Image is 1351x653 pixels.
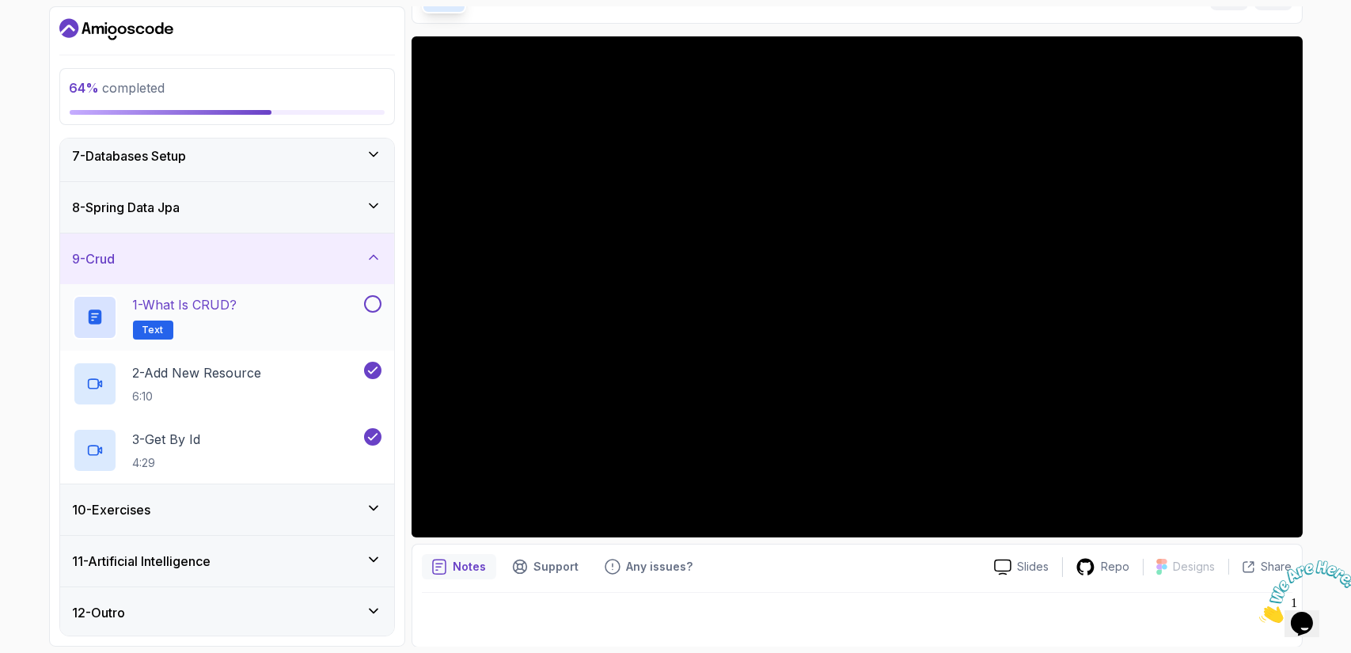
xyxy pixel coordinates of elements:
[133,389,262,404] p: 6:10
[60,131,394,181] button: 7-Databases Setup
[981,559,1062,575] a: Slides
[70,80,100,96] span: 64 %
[73,362,381,406] button: 2-Add New Resource6:10
[133,455,201,471] p: 4:29
[60,182,394,233] button: 8-Spring Data Jpa
[627,559,693,575] p: Any issues?
[60,536,394,587] button: 11-Artificial Intelligence
[422,554,496,579] button: notes button
[133,295,237,314] p: 1 - What is CRUD?
[595,554,703,579] button: Feedback button
[1174,559,1216,575] p: Designs
[1253,554,1351,629] iframe: chat widget
[1063,557,1143,577] a: Repo
[70,80,165,96] span: completed
[73,552,211,571] h3: 11 - Artificial Intelligence
[59,17,173,42] a: Dashboard
[142,324,164,336] span: Text
[412,36,1303,537] iframe: 2 - Inversion Control and Dependency Injection
[133,430,201,449] p: 3 - Get By Id
[133,363,262,382] p: 2 - Add New Resource
[1018,559,1049,575] p: Slides
[73,146,187,165] h3: 7 - Databases Setup
[73,500,151,519] h3: 10 - Exercises
[453,559,487,575] p: Notes
[1102,559,1130,575] p: Repo
[60,587,394,638] button: 12-Outro
[534,559,579,575] p: Support
[6,6,104,69] img: Chat attention grabber
[60,484,394,535] button: 10-Exercises
[1228,559,1292,575] button: Share
[60,233,394,284] button: 9-Crud
[73,428,381,473] button: 3-Get By Id4:29
[73,198,180,217] h3: 8 - Spring Data Jpa
[503,554,589,579] button: Support button
[73,249,116,268] h3: 9 - Crud
[6,6,13,20] span: 1
[73,295,381,340] button: 1-What is CRUD?Text
[73,603,126,622] h3: 12 - Outro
